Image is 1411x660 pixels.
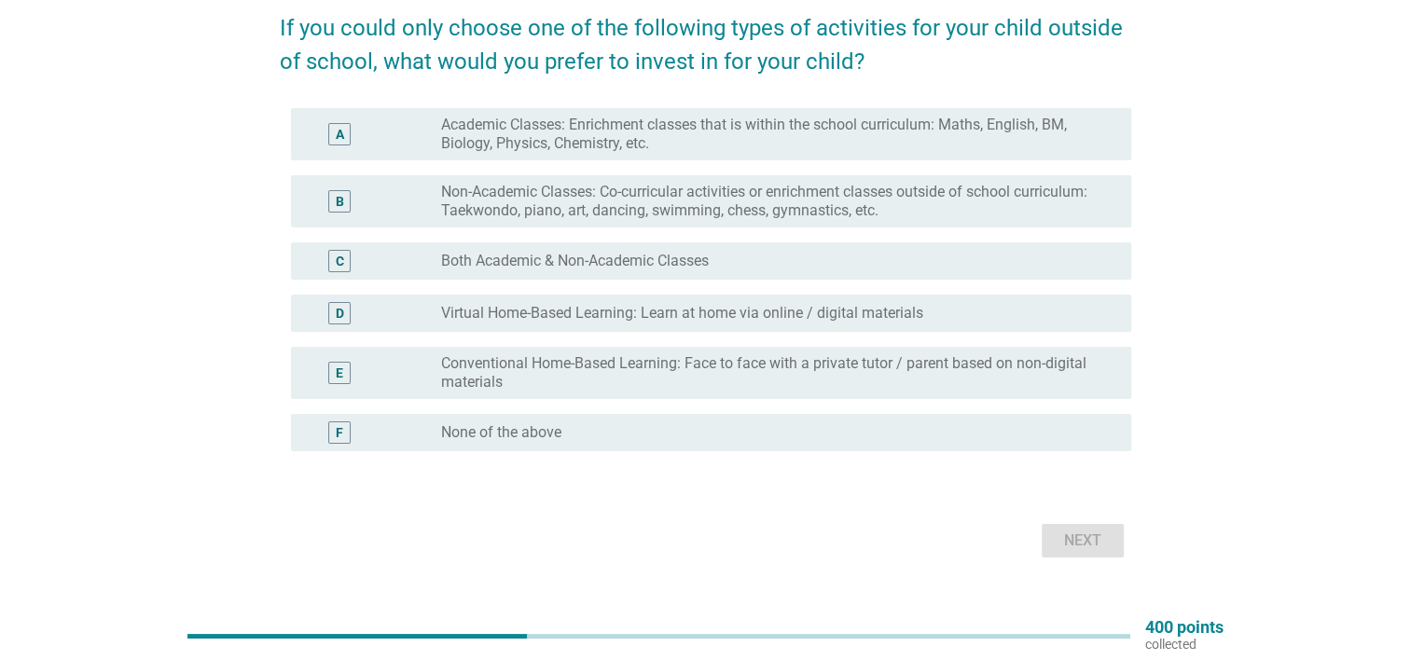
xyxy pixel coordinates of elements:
[336,192,344,212] div: B
[336,304,344,323] div: D
[336,125,344,144] div: A
[336,364,343,383] div: E
[441,423,561,442] label: None of the above
[441,183,1101,220] label: Non-Academic Classes: Co-curricular activities or enrichment classes outside of school curriculum...
[1145,636,1224,653] p: collected
[441,252,709,270] label: Both Academic & Non-Academic Classes
[441,354,1101,392] label: Conventional Home-Based Learning: Face to face with a private tutor / parent based on non-digital...
[441,116,1101,153] label: Academic Classes: Enrichment classes that is within the school curriculum: Maths, English, BM, Bi...
[1145,619,1224,636] p: 400 points
[441,304,923,323] label: Virtual Home-Based Learning: Learn at home via online / digital materials
[336,423,343,443] div: F
[336,252,344,271] div: C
